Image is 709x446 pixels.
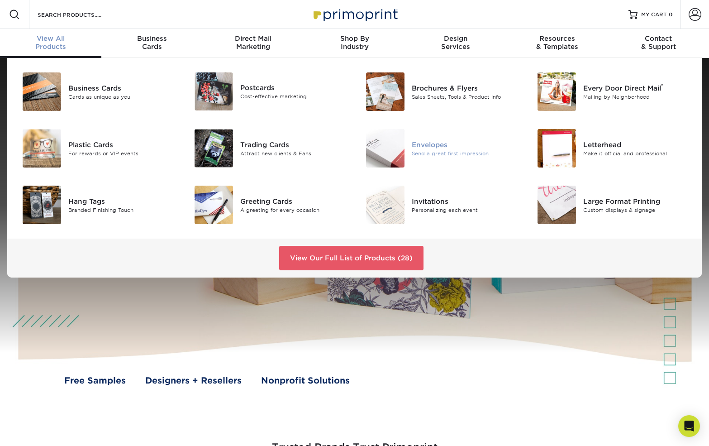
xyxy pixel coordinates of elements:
[195,186,233,224] img: Greeting Cards
[405,34,506,51] div: Services
[240,93,348,101] div: Cost-effective marketing
[304,29,405,58] a: Shop ByIndustry
[412,196,519,206] div: Invitations
[18,125,176,171] a: Plastic Cards Plastic Cards For rewards or VIP events
[2,418,77,443] iframe: Google Customer Reviews
[506,34,608,43] span: Resources
[583,83,691,93] div: Every Door Direct Mail
[261,374,350,387] a: Nonprofit Solutions
[583,206,691,214] div: Custom displays & signage
[68,206,176,214] div: Branded Finishing Touch
[405,29,506,58] a: DesignServices
[506,29,608,58] a: Resources& Templates
[23,186,61,224] img: Hang Tags
[533,69,691,115] a: Every Door Direct Mail Every Door Direct Mail® Mailing by Neighborhood
[412,83,519,93] div: Brochures & Flyers
[203,29,304,58] a: Direct MailMarketing
[608,29,709,58] a: Contact& Support
[661,83,663,89] sup: ®
[412,139,519,149] div: Envelopes
[366,72,404,111] img: Brochures & Flyers
[362,182,519,228] a: Invitations Invitations Personalizing each event
[240,83,348,93] div: Postcards
[641,11,667,19] span: MY CART
[412,149,519,157] div: Send a great first impression
[538,186,576,224] img: Large Format Printing
[190,182,347,228] a: Greeting Cards Greeting Cards A greeting for every occasion
[101,34,203,51] div: Cards
[68,93,176,101] div: Cards as unique as you
[18,69,176,115] a: Business Cards Business Cards Cards as unique as you
[240,149,348,157] div: Attract new clients & Fans
[669,11,673,18] span: 0
[583,196,691,206] div: Large Format Printing
[101,29,203,58] a: BusinessCards
[18,182,176,228] a: Hang Tags Hang Tags Branded Finishing Touch
[583,139,691,149] div: Letterhead
[240,139,348,149] div: Trading Cards
[362,125,519,171] a: Envelopes Envelopes Send a great first impression
[583,149,691,157] div: Make it official and professional
[23,72,61,111] img: Business Cards
[366,129,404,168] img: Envelopes
[64,374,126,387] a: Free Samples
[145,374,242,387] a: Designers + Resellers
[190,125,347,171] a: Trading Cards Trading Cards Attract new clients & Fans
[678,415,700,437] div: Open Intercom Messenger
[37,9,125,20] input: SEARCH PRODUCTS.....
[203,34,304,51] div: Marketing
[506,34,608,51] div: & Templates
[203,34,304,43] span: Direct Mail
[405,34,506,43] span: Design
[279,246,423,270] a: View Our Full List of Products (28)
[195,129,233,168] img: Trading Cards
[190,69,347,114] a: Postcards Postcards Cost-effective marketing
[101,34,203,43] span: Business
[68,196,176,206] div: Hang Tags
[304,34,405,43] span: Shop By
[412,93,519,101] div: Sales Sheets, Tools & Product Info
[608,34,709,43] span: Contact
[538,72,576,111] img: Every Door Direct Mail
[533,125,691,171] a: Letterhead Letterhead Make it official and professional
[366,186,404,224] img: Invitations
[68,83,176,93] div: Business Cards
[608,34,709,51] div: & Support
[533,182,691,228] a: Large Format Printing Large Format Printing Custom displays & signage
[240,206,348,214] div: A greeting for every occasion
[309,5,400,24] img: Primoprint
[362,69,519,115] a: Brochures & Flyers Brochures & Flyers Sales Sheets, Tools & Product Info
[240,196,348,206] div: Greeting Cards
[583,93,691,101] div: Mailing by Neighborhood
[412,206,519,214] div: Personalizing each event
[23,129,61,168] img: Plastic Cards
[68,149,176,157] div: For rewards or VIP events
[68,139,176,149] div: Plastic Cards
[304,34,405,51] div: Industry
[195,72,233,110] img: Postcards
[538,129,576,168] img: Letterhead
